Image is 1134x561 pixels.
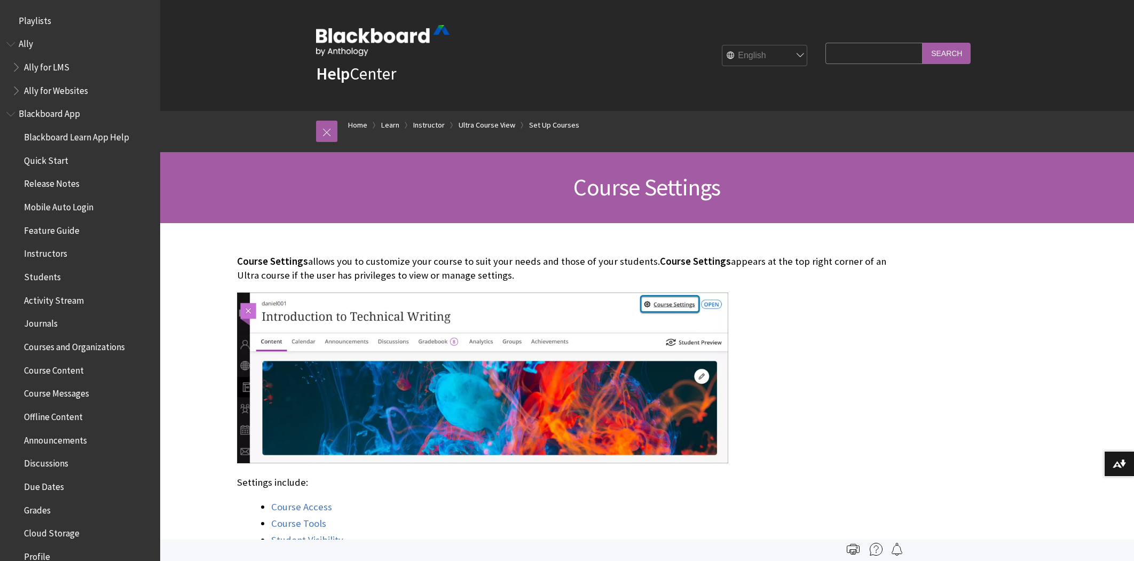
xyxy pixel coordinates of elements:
[24,385,89,399] span: Course Messages
[24,361,84,376] span: Course Content
[722,45,808,67] select: Site Language Selector
[24,501,51,516] span: Grades
[19,35,33,50] span: Ally
[529,118,579,132] a: Set Up Courses
[24,524,80,539] span: Cloud Storage
[923,43,971,64] input: Search
[573,172,720,202] span: Course Settings
[348,118,367,132] a: Home
[237,293,728,464] img: View of top portion of a Blackboard Ultra course titled Introduction to Technical Writing, which ...
[24,431,87,446] span: Announcements
[413,118,445,132] a: Instructor
[24,268,61,282] span: Students
[19,105,80,120] span: Blackboard App
[459,118,515,132] a: Ultra Course View
[24,315,58,329] span: Journals
[271,517,326,530] a: Course Tools
[237,476,899,489] p: Settings include:
[847,543,860,556] img: Print
[316,63,396,84] a: HelpCenter
[271,534,343,547] a: Student Visibility
[24,338,125,352] span: Courses and Organizations
[891,543,903,556] img: Follow this page
[24,198,93,212] span: Mobile Auto Login
[24,408,83,422] span: Offline Content
[6,35,154,100] nav: Book outline for Anthology Ally Help
[6,12,154,30] nav: Book outline for Playlists
[316,25,450,56] img: Blackboard by Anthology
[24,152,68,166] span: Quick Start
[24,291,84,306] span: Activity Stream
[24,128,129,143] span: Blackboard Learn App Help
[870,543,883,556] img: More help
[19,12,51,26] span: Playlists
[24,454,68,469] span: Discussions
[271,501,332,513] a: Course Access
[24,245,67,259] span: Instructors
[660,255,731,267] span: Course Settings
[24,222,80,236] span: Feature Guide
[24,58,69,73] span: Ally for LMS
[237,255,899,282] p: allows you to customize your course to suit your needs and those of your students. appears at the...
[24,175,80,189] span: Release Notes
[381,118,399,132] a: Learn
[237,255,308,267] span: Course Settings
[316,63,350,84] strong: Help
[24,82,88,96] span: Ally for Websites
[24,478,64,492] span: Due Dates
